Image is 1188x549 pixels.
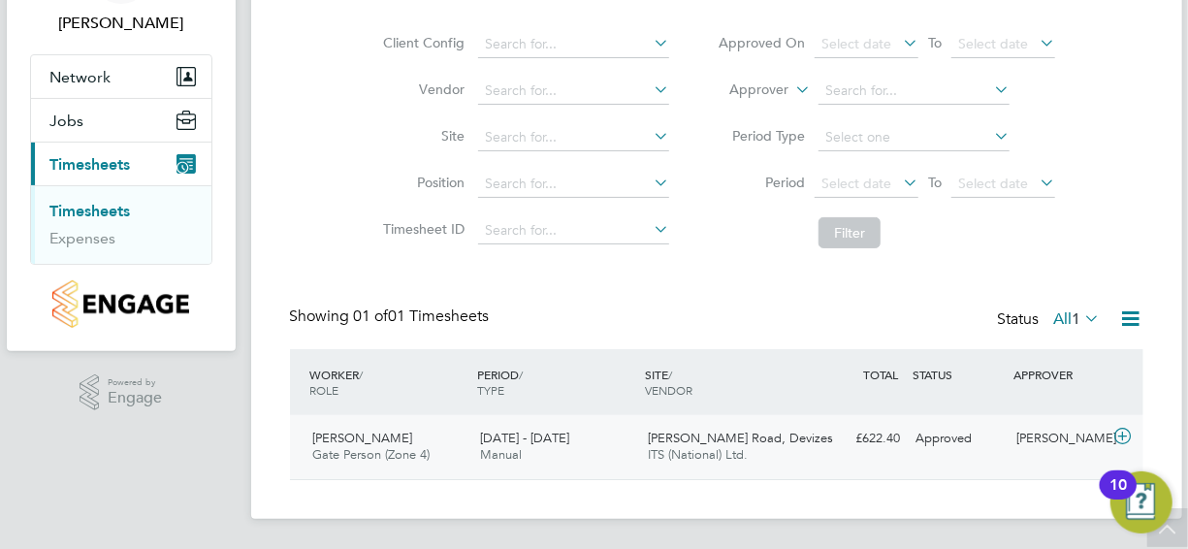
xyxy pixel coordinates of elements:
div: £622.40 [808,423,909,455]
a: Timesheets [50,202,131,220]
label: Vendor [377,81,465,98]
button: Network [31,55,211,98]
span: Select date [958,175,1028,192]
label: Period [718,174,805,191]
label: Site [377,127,465,145]
label: Position [377,174,465,191]
span: 01 of [354,307,389,326]
input: Select one [819,124,1010,151]
span: TYPE [477,382,504,398]
span: 1 [1073,309,1081,329]
span: Select date [958,35,1028,52]
button: Timesheets [31,143,211,185]
label: Timesheet ID [377,220,465,238]
div: [PERSON_NAME] [1009,423,1109,455]
span: Select date [821,35,891,52]
span: ITS (National) Ltd. [648,446,748,463]
span: [PERSON_NAME] Road, Devizes [648,430,833,446]
label: Client Config [377,34,465,51]
span: To [922,30,947,55]
span: [DATE] - [DATE] [480,430,569,446]
a: Go to home page [30,280,212,328]
span: Powered by [108,374,162,391]
img: countryside-properties-logo-retina.png [52,280,189,328]
div: Approved [909,423,1010,455]
span: Mark Vickers [30,12,212,35]
div: Showing [290,307,494,327]
span: / [668,367,672,382]
button: Jobs [31,99,211,142]
span: Gate Person (Zone 4) [313,446,431,463]
span: Select date [821,175,891,192]
span: Network [50,68,112,86]
span: ROLE [310,382,339,398]
span: / [360,367,364,382]
span: 01 Timesheets [354,307,490,326]
input: Search for... [478,217,669,244]
input: Search for... [478,31,669,58]
input: Search for... [819,78,1010,105]
div: APPROVER [1009,357,1109,392]
span: TOTAL [864,367,899,382]
span: Jobs [50,112,84,130]
span: To [922,170,947,195]
input: Search for... [478,78,669,105]
a: Powered byEngage [80,374,162,411]
a: Expenses [50,229,116,247]
span: Timesheets [50,155,131,174]
div: Status [998,307,1105,334]
input: Search for... [478,171,669,198]
div: Timesheets [31,185,211,264]
label: All [1054,309,1101,329]
div: WORKER [305,357,473,407]
span: VENDOR [645,382,692,398]
button: Filter [819,217,881,248]
div: SITE [640,357,808,407]
span: Manual [480,446,522,463]
input: Search for... [478,124,669,151]
div: PERIOD [472,357,640,407]
div: STATUS [909,357,1010,392]
span: [PERSON_NAME] [313,430,413,446]
div: 10 [1109,485,1127,510]
span: / [519,367,523,382]
label: Period Type [718,127,805,145]
label: Approved On [718,34,805,51]
span: Engage [108,390,162,406]
button: Open Resource Center, 10 new notifications [1110,471,1172,533]
label: Approver [701,81,788,100]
